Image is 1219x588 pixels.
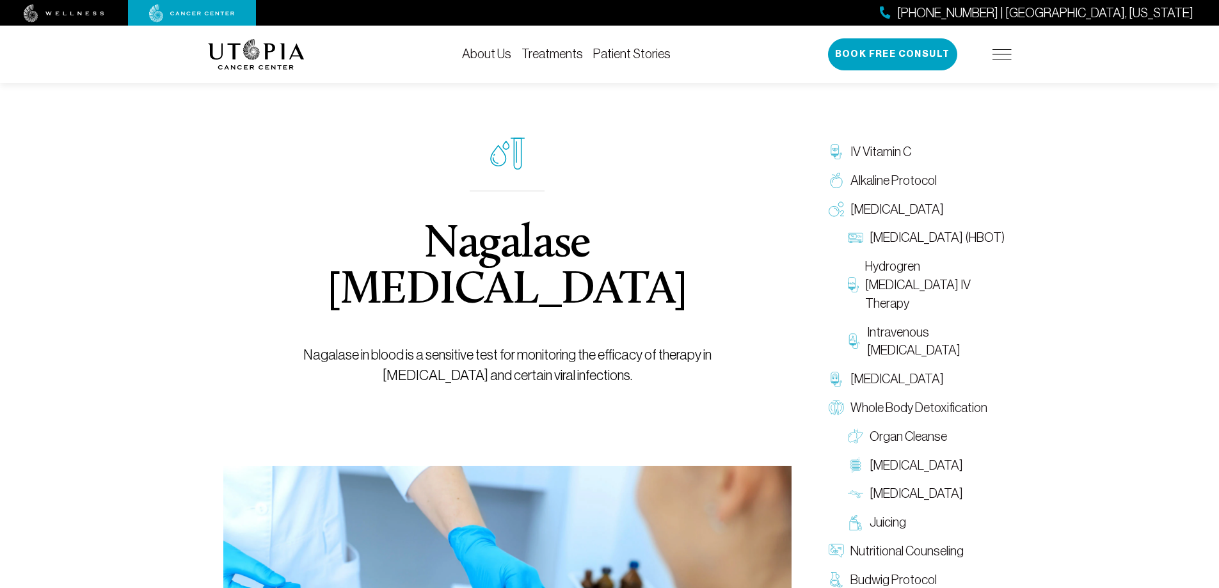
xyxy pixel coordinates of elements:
[850,399,987,417] span: Whole Body Detoxification
[870,456,963,475] span: [MEDICAL_DATA]
[208,39,305,70] img: logo
[822,365,1012,393] a: [MEDICAL_DATA]
[848,277,859,292] img: Hydrogren Peroxide IV Therapy
[848,429,863,444] img: Organ Cleanse
[829,543,844,559] img: Nutritional Counseling
[848,515,863,530] img: Juicing
[841,318,1012,365] a: Intravenous [MEDICAL_DATA]
[252,345,762,386] p: Nagalase in blood is a sensitive test for monitoring the efficacy of therapy in [MEDICAL_DATA] an...
[841,223,1012,252] a: [MEDICAL_DATA] (HBOT)
[829,400,844,415] img: Whole Body Detoxification
[822,195,1012,224] a: [MEDICAL_DATA]
[841,508,1012,537] a: Juicing
[252,222,762,314] h1: Nagalase [MEDICAL_DATA]
[462,47,511,61] a: About Us
[848,333,861,349] img: Intravenous Ozone Therapy
[829,202,844,217] img: Oxygen Therapy
[850,370,944,388] span: [MEDICAL_DATA]
[850,143,911,161] span: IV Vitamin C
[841,451,1012,480] a: [MEDICAL_DATA]
[870,484,963,503] span: [MEDICAL_DATA]
[490,138,525,170] img: icon
[848,457,863,473] img: Colon Therapy
[24,4,104,22] img: wellness
[841,479,1012,508] a: [MEDICAL_DATA]
[822,138,1012,166] a: IV Vitamin C
[841,252,1012,317] a: Hydrogren [MEDICAL_DATA] IV Therapy
[829,572,844,587] img: Budwig Protocol
[841,422,1012,451] a: Organ Cleanse
[870,513,906,532] span: Juicing
[828,38,957,70] button: Book Free Consult
[850,200,944,219] span: [MEDICAL_DATA]
[822,393,1012,422] a: Whole Body Detoxification
[897,4,1193,22] span: [PHONE_NUMBER] | [GEOGRAPHIC_DATA], [US_STATE]
[822,166,1012,195] a: Alkaline Protocol
[848,230,863,246] img: Hyperbaric Oxygen Therapy (HBOT)
[992,49,1012,60] img: icon-hamburger
[880,4,1193,22] a: [PHONE_NUMBER] | [GEOGRAPHIC_DATA], [US_STATE]
[850,542,964,560] span: Nutritional Counseling
[870,427,947,446] span: Organ Cleanse
[149,4,235,22] img: cancer center
[848,486,863,502] img: Lymphatic Massage
[850,171,937,190] span: Alkaline Protocol
[829,144,844,159] img: IV Vitamin C
[867,323,1005,360] span: Intravenous [MEDICAL_DATA]
[522,47,583,61] a: Treatments
[829,173,844,188] img: Alkaline Protocol
[822,537,1012,566] a: Nutritional Counseling
[829,372,844,387] img: Chelation Therapy
[865,257,1005,312] span: Hydrogren [MEDICAL_DATA] IV Therapy
[593,47,671,61] a: Patient Stories
[870,228,1005,247] span: [MEDICAL_DATA] (HBOT)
